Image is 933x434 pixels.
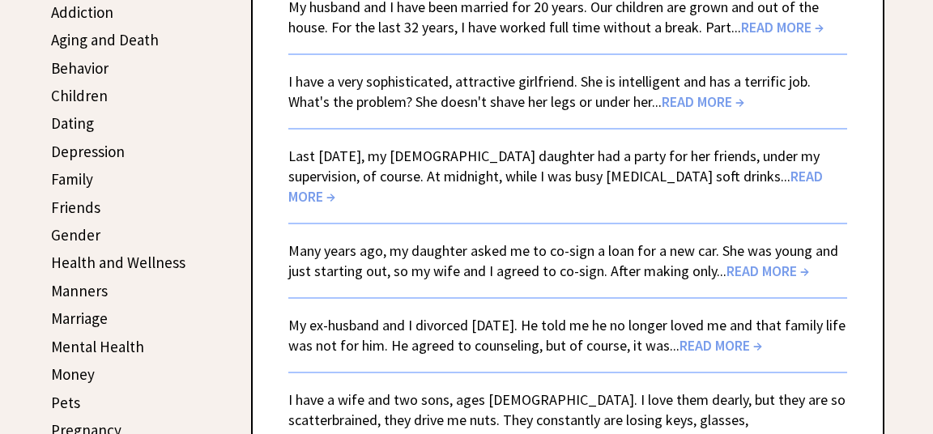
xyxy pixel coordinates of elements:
[51,169,93,189] a: Family
[288,147,823,206] a: Last [DATE], my [DEMOGRAPHIC_DATA] daughter had a party for her friends, under my supervision, of...
[680,336,762,355] span: READ MORE →
[662,92,744,111] span: READ MORE →
[51,198,100,217] a: Friends
[51,393,80,412] a: Pets
[51,308,108,328] a: Marriage
[51,253,185,272] a: Health and Wellness
[51,337,144,356] a: Mental Health
[741,18,824,36] span: READ MORE →
[51,281,108,300] a: Manners
[51,113,94,133] a: Dating
[51,86,108,105] a: Children
[288,241,838,280] a: Many years ago, my daughter asked me to co-sign a loan for a new car. She was young and just star...
[51,142,125,161] a: Depression
[726,262,809,280] span: READ MORE →
[288,316,846,355] a: My ex-husband and I divorced [DATE]. He told me he no longer loved me and that family life was no...
[51,225,100,245] a: Gender
[51,2,113,22] a: Addiction
[51,364,95,384] a: Money
[51,30,159,49] a: Aging and Death
[51,58,109,78] a: Behavior
[288,72,811,111] a: I have a very sophisticated, attractive girlfriend. She is intelligent and has a terrific job. Wh...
